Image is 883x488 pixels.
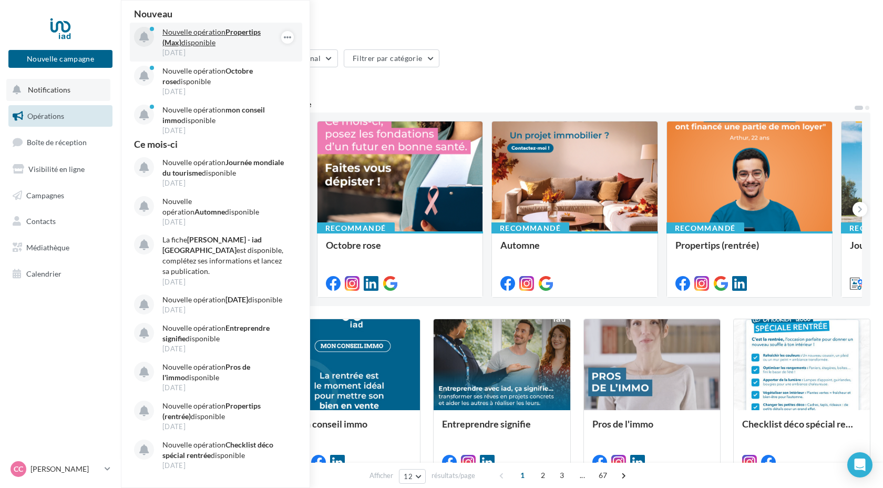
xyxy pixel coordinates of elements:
[6,210,115,232] a: Contacts
[8,50,112,68] button: Nouvelle campagne
[292,419,412,440] div: mon conseil immo
[6,105,115,127] a: Opérations
[399,469,426,484] button: 12
[26,243,69,252] span: Médiathèque
[535,467,551,484] span: 2
[8,459,112,479] a: CC [PERSON_NAME]
[666,222,744,234] div: Recommandé
[369,471,393,481] span: Afficher
[594,467,612,484] span: 67
[26,190,64,199] span: Campagnes
[6,131,115,154] a: Boîte de réception
[344,49,439,67] button: Filtrer par catégorie
[27,111,64,120] span: Opérations
[134,17,870,33] div: Opérations marketing
[27,138,87,147] span: Boîte de réception
[553,467,570,484] span: 3
[6,185,115,207] a: Campagnes
[404,472,413,481] span: 12
[442,419,561,440] div: Entreprendre signifie
[675,240,824,261] div: Propertips (rentrée)
[28,165,85,174] span: Visibilité en ligne
[592,419,712,440] div: Pros de l'immo
[742,419,861,440] div: Checklist déco spécial rentrée
[134,100,854,108] div: 6 opérations recommandées par votre enseigne
[6,158,115,180] a: Visibilité en ligne
[6,79,110,101] button: Notifications
[491,222,569,234] div: Recommandé
[317,222,395,234] div: Recommandé
[326,240,475,261] div: Octobre rose
[6,237,115,259] a: Médiathèque
[6,263,115,285] a: Calendrier
[30,464,100,474] p: [PERSON_NAME]
[574,467,591,484] span: ...
[14,464,23,474] span: CC
[432,471,475,481] span: résultats/page
[28,85,70,94] span: Notifications
[500,240,649,261] div: Automne
[26,269,61,278] span: Calendrier
[26,217,56,226] span: Contacts
[847,452,872,477] div: Open Intercom Messenger
[514,467,531,484] span: 1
